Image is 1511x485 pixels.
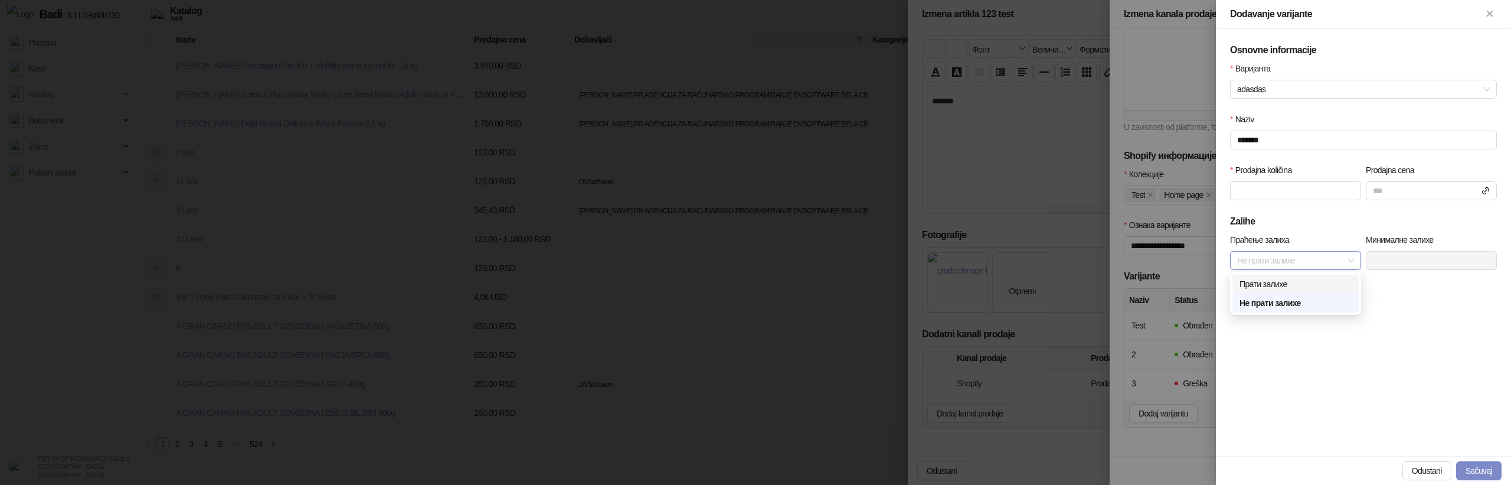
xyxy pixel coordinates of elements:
[1232,294,1359,313] div: Не прати залихе
[1230,214,1497,229] h5: Zalihe
[1483,7,1497,21] button: Zatvori
[1230,7,1483,21] div: Dodavanje varijante
[1230,43,1497,57] h5: Osnovne informacije
[1230,164,1300,177] label: Prodajna količina
[1239,297,1352,310] div: Не прати залихе
[1237,80,1490,98] span: adasdas
[1366,164,1422,177] label: Prodajna cena
[1232,275,1359,294] div: Прати залихе
[1231,182,1360,200] input: Prodajna količina
[1239,278,1352,291] div: Прати залихе
[1230,131,1497,149] input: Naziv Naziv Naziv
[1366,233,1441,246] label: Минималне залихе
[1402,461,1451,480] button: Odustani
[1456,461,1502,480] button: Sačuvaj
[1230,62,1278,75] label: Варијанта
[1237,252,1354,269] span: Не прати залихе
[1366,252,1496,269] input: Минималне залихе
[1230,233,1297,246] label: Праћење залиха
[1230,113,1262,126] label: Naziv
